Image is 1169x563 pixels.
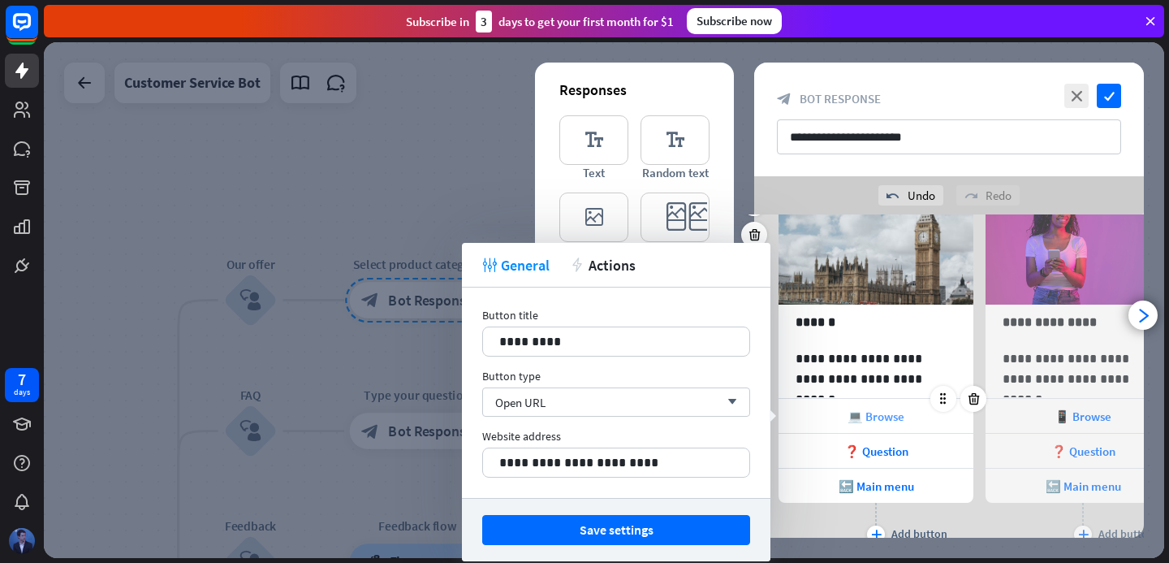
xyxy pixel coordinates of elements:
div: Button title [482,308,750,323]
span: ❓ Question [1051,444,1115,459]
div: Add button [1098,526,1154,541]
span: 🔙 Main menu [1046,479,1121,494]
div: Subscribe now [687,8,782,34]
span: 🔙 Main menu [839,479,914,494]
span: Actions [589,256,636,275]
span: ❓ Question [844,444,908,459]
div: Redo [956,185,1020,206]
img: preview [779,187,973,305]
span: Bot Response [800,91,881,106]
div: days [14,387,30,398]
div: Website address [482,429,750,444]
span: 💻 Browse [848,409,904,424]
i: check [1097,84,1121,108]
div: Subscribe in days to get your first month for $1 [406,11,674,32]
span: Open URL [495,395,546,410]
a: 7 days [5,368,39,402]
i: undo [886,189,899,202]
div: 7 [18,372,26,387]
i: action [570,258,584,272]
i: redo [964,189,977,202]
div: 3 [476,11,492,32]
i: plus [1078,530,1089,539]
i: arrow_down [719,397,737,407]
i: close [1064,84,1089,108]
div: Button type [482,369,750,383]
i: arrowhead_right [1136,308,1151,323]
span: 📱 Browse [1055,409,1111,424]
i: tweak [482,258,497,272]
button: Open LiveChat chat widget [13,6,62,55]
div: Add button [891,526,947,541]
div: Undo [878,185,943,206]
button: Save settings [482,515,750,545]
i: plus [871,530,882,539]
span: General [501,256,550,275]
i: block_bot_response [777,92,792,106]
